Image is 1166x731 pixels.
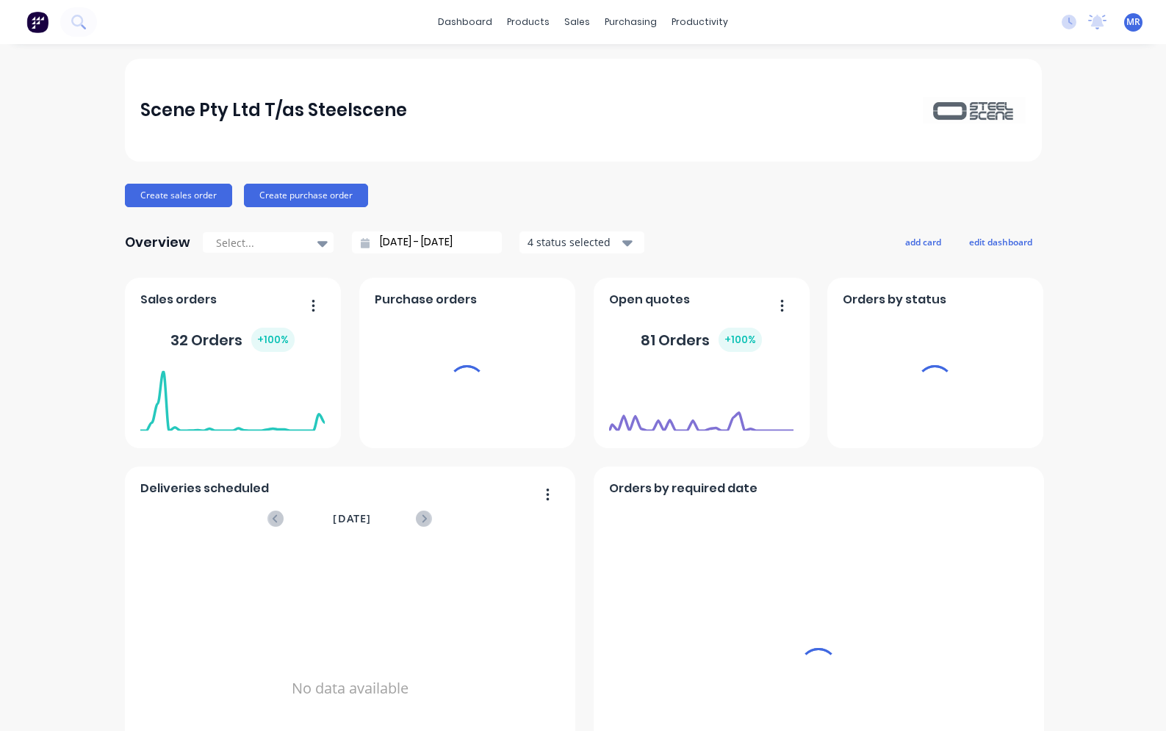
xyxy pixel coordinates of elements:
div: purchasing [597,11,664,33]
img: Factory [26,11,48,33]
img: Scene Pty Ltd T/as Steelscene [923,97,1026,123]
div: 81 Orders [641,328,762,352]
span: Purchase orders [375,291,477,309]
div: products [500,11,557,33]
span: Open quotes [609,291,690,309]
div: Scene Pty Ltd T/as Steelscene [140,96,407,125]
div: sales [557,11,597,33]
div: + 100 % [251,328,295,352]
button: Create purchase order [244,184,368,207]
div: productivity [664,11,735,33]
button: add card [896,232,951,251]
button: Create sales order [125,184,232,207]
a: dashboard [431,11,500,33]
div: 32 Orders [170,328,295,352]
span: Sales orders [140,291,217,309]
div: Overview [125,228,190,257]
button: edit dashboard [960,232,1042,251]
div: 4 status selected [528,234,620,250]
span: MR [1126,15,1140,29]
span: Orders by status [843,291,946,309]
button: 4 status selected [519,231,644,253]
div: + 100 % [719,328,762,352]
span: [DATE] [333,511,371,527]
